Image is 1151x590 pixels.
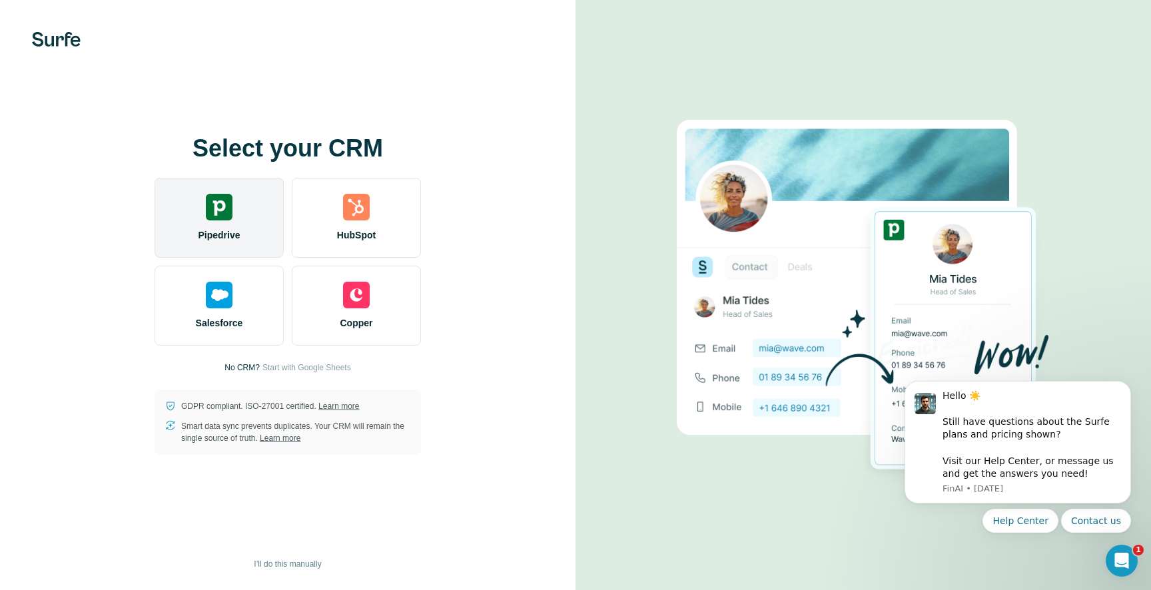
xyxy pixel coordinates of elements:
img: hubspot's logo [343,194,370,220]
iframe: Intercom notifications message [885,337,1151,554]
a: Learn more [260,434,300,443]
p: GDPR compliant. ISO-27001 certified. [181,400,359,412]
iframe: Intercom live chat [1106,545,1138,577]
h1: Select your CRM [155,135,421,162]
button: I’ll do this manually [244,554,330,574]
span: 1 [1133,545,1144,555]
span: Salesforce [196,316,243,330]
img: copper's logo [343,282,370,308]
span: Copper [340,316,373,330]
span: I’ll do this manually [254,558,321,570]
span: Pipedrive [198,228,240,242]
img: pipedrive's logo [206,194,232,220]
img: PIPEDRIVE image [677,97,1050,493]
a: Learn more [318,402,359,411]
span: HubSpot [337,228,376,242]
p: Smart data sync prevents duplicates. Your CRM will remain the single source of truth. [181,420,410,444]
button: Start with Google Sheets [262,362,351,374]
p: No CRM? [224,362,260,374]
img: Surfe's logo [32,32,81,47]
img: salesforce's logo [206,282,232,308]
